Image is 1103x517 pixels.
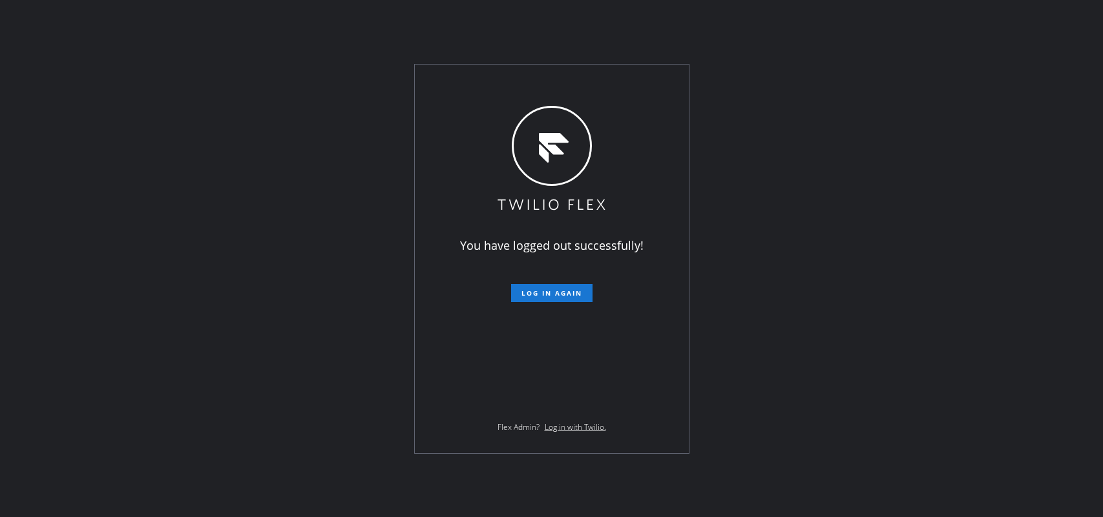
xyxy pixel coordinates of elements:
[511,284,593,302] button: Log in again
[521,289,582,298] span: Log in again
[460,238,644,253] span: You have logged out successfully!
[498,421,540,432] span: Flex Admin?
[545,421,606,432] a: Log in with Twilio.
